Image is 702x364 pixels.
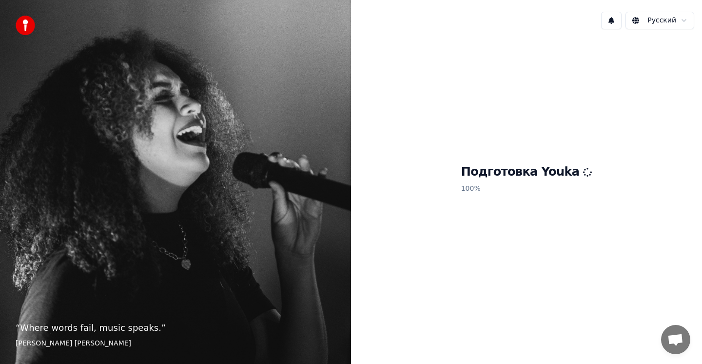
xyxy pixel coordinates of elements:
img: youka [16,16,35,35]
div: Открытый чат [661,325,690,354]
h1: Подготовка Youka [461,164,592,180]
p: 100 % [461,180,592,198]
p: “ Where words fail, music speaks. ” [16,321,335,335]
footer: [PERSON_NAME] [PERSON_NAME] [16,339,335,348]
